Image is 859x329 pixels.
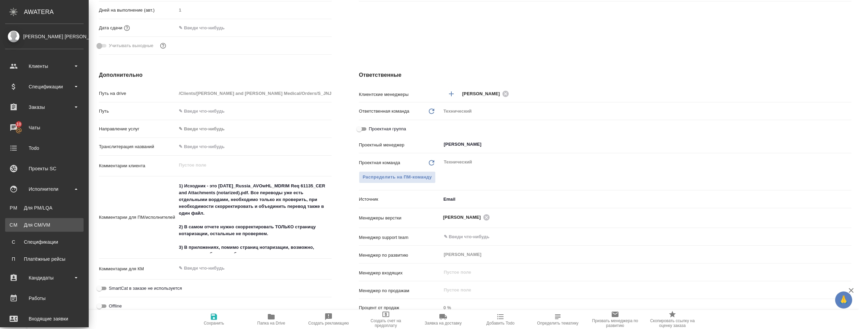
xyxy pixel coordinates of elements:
button: Распределить на ПМ-команду [359,171,436,183]
button: Open [848,236,849,238]
p: Направление услуг [99,126,176,132]
span: [PERSON_NAME] [462,90,504,97]
div: Для CM/VM [9,221,80,228]
span: Призвать менеджера по развитию [591,318,640,328]
div: Todo [5,143,84,153]
a: PMДля PM/LQA [5,201,84,215]
p: Ответственная команда [359,108,409,115]
div: Исполнители [5,184,84,194]
p: Менеджер по продажам [359,287,441,294]
span: Добавить Todo [486,321,514,326]
div: Работы [5,293,84,303]
span: 🙏 [838,293,849,307]
span: Offline [109,303,122,310]
span: Сохранить [204,321,224,326]
span: В заказе уже есть ответственный ПМ или ПМ группа [359,171,436,183]
div: ✎ Введи что-нибудь [176,123,332,135]
span: Распределить на ПМ-команду [363,173,432,181]
button: Определить тематику [529,310,586,329]
div: Спецификации [5,82,84,92]
p: Источник [359,196,441,203]
div: Заказы [5,102,84,112]
p: Менеджеры верстки [359,215,441,221]
button: Создать рекламацию [300,310,357,329]
input: ✎ Введи что-нибудь [176,106,332,116]
div: Входящие заявки [5,314,84,324]
a: Работы [2,290,87,307]
span: SmartCat в заказе не используется [109,285,182,292]
span: Создать рекламацию [308,321,349,326]
p: Менеджер support team [359,234,441,241]
div: Кандидаты [5,273,84,283]
div: Для PM/LQA [9,204,80,211]
span: Определить тематику [537,321,578,326]
button: Добавить Todo [472,310,529,329]
p: Путь [99,108,176,115]
span: Скопировать ссылку на оценку заказа [648,318,697,328]
div: [PERSON_NAME] [462,89,511,98]
button: Заявка на доставку [414,310,472,329]
button: Open [848,217,849,218]
p: Клиентские менеджеры [359,91,441,98]
h4: Дополнительно [99,71,332,79]
span: Проектная группа [369,126,406,132]
a: Проекты SC [2,160,87,177]
input: Пустое поле [443,286,835,294]
p: Комментарии для ПМ/исполнителей [99,214,176,221]
p: Дней на выполнение (авт.) [99,7,176,14]
button: Папка на Drive [243,310,300,329]
input: ✎ Введи что-нибудь [176,23,236,33]
button: Если добавить услуги и заполнить их объемом, то дата рассчитается автоматически [122,24,131,32]
p: Менеджер входящих [359,270,441,276]
button: Сохранить [185,310,243,329]
a: ССпецификации [5,235,84,249]
input: Пустое поле [176,88,332,98]
p: Проектный менеджер [359,142,441,148]
input: Пустое поле [443,268,835,276]
p: Транслитерация названий [99,143,176,150]
button: Создать счет на предоплату [357,310,414,329]
div: [PERSON_NAME] [PERSON_NAME] [5,33,84,40]
p: Проектная команда [359,159,400,166]
span: Папка на Drive [257,321,285,326]
div: Платёжные рейсы [9,256,80,262]
p: Комментарии для КМ [99,266,176,272]
textarea: 1) Исходник - это [DATE]_Russia_AVOwHL_MDRIM Req 61135_CER and Attachments (notarized).pdf. Все п... [176,180,332,253]
button: Призвать менеджера по развитию [586,310,644,329]
input: Пустое поле [176,5,332,15]
span: 10 [12,121,25,128]
div: Спецификации [9,239,80,245]
p: Менеджер по развитию [359,252,441,259]
div: Чаты [5,123,84,133]
button: Open [848,144,849,145]
a: Входящие заявки [2,310,87,327]
span: [PERSON_NAME] [443,214,485,221]
input: Пустое поле [441,303,851,313]
span: Заявка на доставку [425,321,462,326]
button: 🙏 [835,291,852,309]
span: Учитывать выходные [109,42,154,49]
p: Комментарии клиента [99,162,176,169]
span: Создать счет на предоплату [361,318,410,328]
a: 10Чаты [2,119,87,136]
a: CMДля CM/VM [5,218,84,232]
div: Технический [441,105,851,117]
input: ✎ Введи что-нибудь [443,233,827,241]
p: Дата сдачи [99,25,122,31]
button: Скопировать ссылку на оценку заказа [644,310,701,329]
input: ✎ Введи что-нибудь [176,142,332,152]
a: Todo [2,140,87,157]
button: Open [848,93,849,95]
div: AWATERA [24,5,89,19]
button: Добавить менеджера [443,86,460,102]
div: [PERSON_NAME] [443,213,492,221]
div: Проекты SC [5,163,84,174]
button: Выбери, если сб и вс нужно считать рабочими днями для выполнения заказа. [159,41,168,50]
div: ✎ Введи что-нибудь [179,126,323,132]
div: Email [441,194,851,205]
h4: Ответственные [359,71,851,79]
p: Путь на drive [99,90,176,97]
p: Процент от продаж [359,304,441,311]
div: Клиенты [5,61,84,71]
a: ППлатёжные рейсы [5,252,84,266]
